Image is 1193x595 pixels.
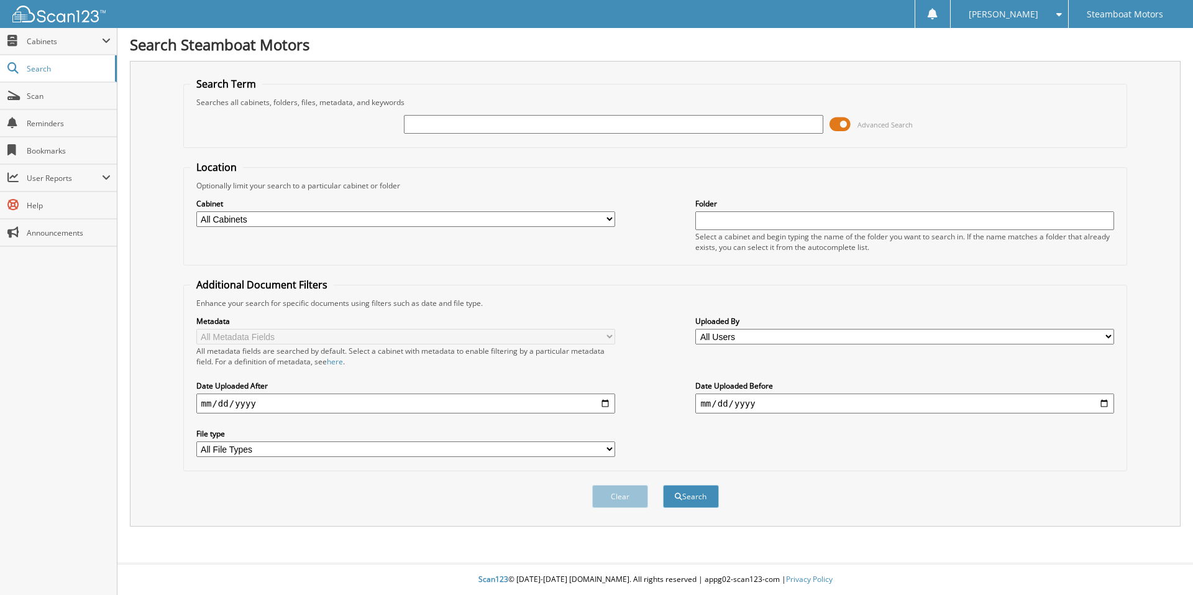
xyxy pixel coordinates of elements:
button: Clear [592,485,648,508]
span: Advanced Search [857,120,913,129]
div: Searches all cabinets, folders, files, metadata, and keywords [190,97,1121,108]
label: Metadata [196,316,615,326]
span: Help [27,200,111,211]
label: File type [196,428,615,439]
button: Search [663,485,719,508]
div: Select a cabinet and begin typing the name of the folder you want to search in. If the name match... [695,231,1114,252]
span: Announcements [27,228,111,238]
span: User Reports [27,173,102,183]
legend: Search Term [190,77,262,91]
label: Uploaded By [695,316,1114,326]
legend: Location [190,160,243,174]
div: © [DATE]-[DATE] [DOMAIN_NAME]. All rights reserved | appg02-scan123-com | [117,565,1193,595]
h1: Search Steamboat Motors [130,34,1181,55]
label: Cabinet [196,198,615,209]
img: scan123-logo-white.svg [12,6,106,22]
label: Folder [695,198,1114,209]
span: Scan [27,91,111,101]
span: Steamboat Motors [1087,11,1163,18]
span: Cabinets [27,36,102,47]
a: here [327,356,343,367]
input: start [196,394,615,413]
legend: Additional Document Filters [190,278,334,292]
label: Date Uploaded Before [695,381,1114,391]
input: end [695,394,1114,413]
label: Date Uploaded After [196,381,615,391]
div: Enhance your search for specific documents using filters such as date and file type. [190,298,1121,308]
span: Reminders [27,118,111,129]
a: Privacy Policy [786,574,833,584]
span: Scan123 [478,574,508,584]
div: Optionally limit your search to a particular cabinet or folder [190,180,1121,191]
div: All metadata fields are searched by default. Select a cabinet with metadata to enable filtering b... [196,346,615,367]
span: Search [27,63,109,74]
span: [PERSON_NAME] [969,11,1038,18]
span: Bookmarks [27,145,111,156]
